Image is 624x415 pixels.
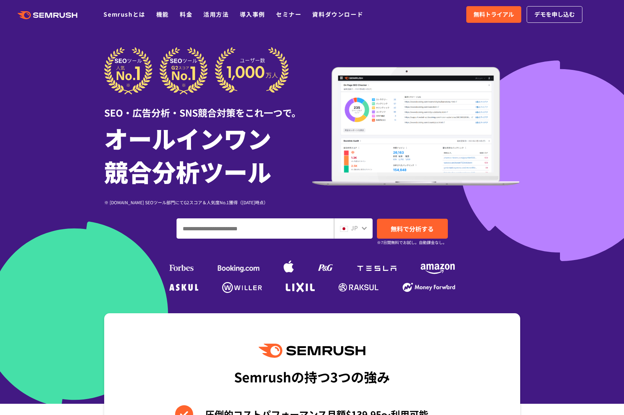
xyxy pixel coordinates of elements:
[103,10,145,18] a: Semrushとは
[104,121,312,188] h1: オールインワン 競合分析ツール
[276,10,301,18] a: セミナー
[351,223,358,232] span: JP
[240,10,265,18] a: 導入事例
[234,363,390,390] div: Semrushの持つ3つの強み
[156,10,169,18] a: 機能
[466,6,521,23] a: 無料トライアル
[474,10,514,19] span: 無料トライアル
[391,224,434,233] span: 無料で分析する
[180,10,192,18] a: 料金
[377,239,447,246] small: ※7日間無料でお試し。自動課金なし。
[177,219,334,238] input: ドメイン、キーワードまたはURLを入力してください
[104,95,312,120] div: SEO・広告分析・SNS競合対策をこれ一つで。
[312,10,363,18] a: 資料ダウンロード
[527,6,582,23] a: デモを申し込む
[259,344,365,358] img: Semrush
[534,10,575,19] span: デモを申し込む
[203,10,229,18] a: 活用方法
[104,199,312,206] div: ※ [DOMAIN_NAME] SEOツール部門にてG2スコア＆人気度No.1獲得（[DATE]時点）
[377,219,448,239] a: 無料で分析する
